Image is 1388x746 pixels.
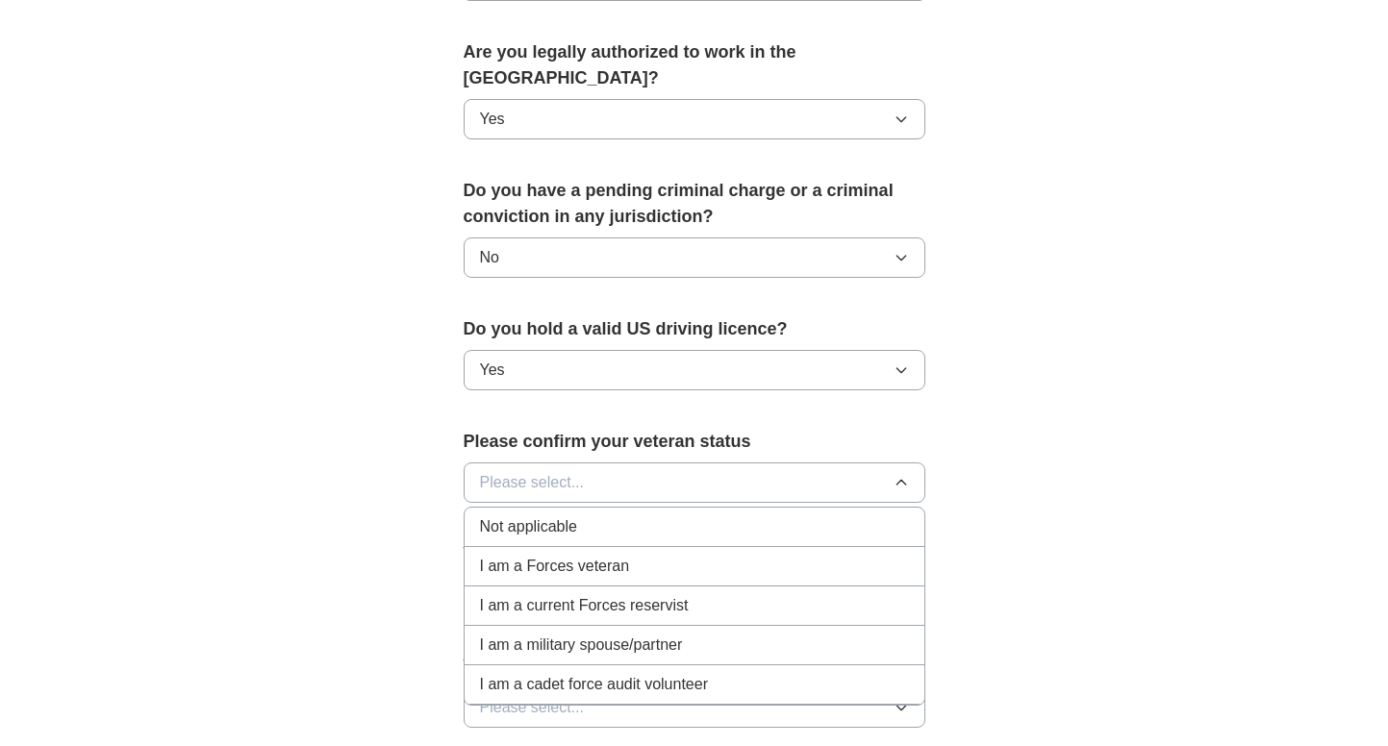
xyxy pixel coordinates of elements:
span: Not applicable [480,515,577,538]
button: Please select... [464,462,925,503]
span: I am a Forces veteran [480,555,630,578]
button: Yes [464,350,925,390]
label: Are you legally authorized to work in the [GEOGRAPHIC_DATA]? [464,39,925,91]
span: Please select... [480,696,585,719]
span: I am a military spouse/partner [480,634,683,657]
button: Please select... [464,687,925,728]
span: Please select... [480,471,585,494]
span: No [480,246,499,269]
label: Do you have a pending criminal charge or a criminal conviction in any jurisdiction? [464,178,925,230]
span: I am a current Forces reservist [480,594,689,617]
button: No [464,237,925,278]
label: Do you hold a valid US driving licence? [464,316,925,342]
span: Yes [480,359,505,382]
label: Please confirm your veteran status [464,429,925,455]
span: Yes [480,108,505,131]
span: I am a cadet force audit volunteer [480,673,708,696]
button: Yes [464,99,925,139]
